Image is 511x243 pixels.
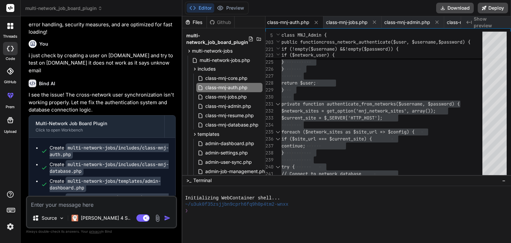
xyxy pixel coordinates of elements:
div: 236 [265,135,273,142]
button: Download [436,3,474,13]
div: Click to collapse the range. [273,128,282,135]
span: class-mnj-jobs.php [326,19,368,26]
span: 223 [265,52,273,59]
span: class-mnj-admin.php [384,19,430,26]
div: Create [50,161,169,174]
span: continue; [281,143,305,149]
span: $password) { [438,39,470,45]
span: 5 [265,32,273,39]
span: class-mnj-resume.php [447,19,495,26]
div: Click to collapse the range. [273,135,282,142]
span: !empty($password)) { [345,46,399,52]
span: $current_site = $_SERVER['HTTP_HOST']; [281,115,383,121]
img: Claude 4 Sonnet [72,215,78,221]
label: GitHub [4,79,16,85]
p: Source [42,215,57,221]
img: attachment [154,214,161,222]
span: cross_network_authenticate($user, $username, [321,39,438,45]
span: Initializing WebContainer shell... [185,195,280,201]
div: 231 [265,101,273,108]
span: class-mnj-auth.php [267,19,309,26]
h6: You [39,41,48,47]
label: code [6,56,15,62]
span: 221 [265,46,273,53]
div: 237 [265,142,273,149]
button: Preview [214,3,247,13]
button: Multi-Network Job Board PluginClick to open Workbench [29,116,164,137]
h6: Bind AI [39,80,55,87]
p: Always double-check its answers. Your in Bind [26,228,177,235]
span: admin-settings.php [205,149,249,157]
img: Pick Models [59,215,65,221]
span: try { [281,164,295,170]
p: [PERSON_NAME] 4 S.. [81,215,130,221]
div: 229 [265,87,273,94]
span: class-mnj-admin.php [205,102,252,110]
span: } [281,66,284,72]
div: Files [182,19,207,26]
img: icon [164,215,171,221]
div: Github [207,19,234,26]
div: 232 [265,108,273,115]
p: I see the issue! The cross-network user synchronization isn't working properly. Let me fix the au... [29,91,176,114]
span: Show preview [474,16,506,29]
span: multi-network_job_board_plugin [186,32,248,46]
span: Terminal [193,177,212,184]
span: templates [198,131,219,137]
img: settings [5,221,16,232]
span: multi-network-jobs [192,48,233,54]
span: ~/u3uk0f35zsjjbn9cprh6fq9h0p4tm2-wnxx [185,201,288,208]
span: class-mnj-database.php [205,121,259,129]
span: class-mnj-core.php [205,74,248,82]
div: 228 [265,80,273,87]
div: 240 [265,163,273,170]
span: sername, $password) { [404,101,460,107]
span: private function authenticate_from_networks($u [281,101,404,107]
div: 225 [265,59,273,66]
div: Click to collapse the range. [273,163,282,170]
span: class MNJ_Admin { [281,32,327,38]
label: prem [6,104,15,110]
label: Upload [4,129,17,134]
span: class-mnj-auth.php [205,84,248,92]
div: Create [50,144,169,158]
span: ites', array()); [393,108,436,114]
code: multi-network-jobs/templates/admin-dashboard.php [50,177,161,192]
span: // Connect to network database [281,171,361,177]
div: Click to collapse the range. [273,101,282,108]
span: return $user; [281,80,316,86]
span: if ($site_url === $current_site) { [281,136,372,142]
code: multi-network-jobs/includes/class-mnj-auth.php [50,143,169,159]
span: includes [198,66,216,72]
span: ❯ [185,208,188,214]
div: 230 [265,94,273,101]
span: admin-job-management.php [205,167,268,175]
span: admin-dashboard.php [205,139,255,147]
div: Create [50,194,169,208]
span: } [281,59,284,65]
div: 226 [265,66,273,73]
button: Editor [187,3,214,13]
div: 227 [265,73,273,80]
div: 233 [265,115,273,122]
span: admin-user-sync.php [205,158,253,166]
span: } [281,150,284,156]
span: if ($network_user) { [281,52,335,58]
div: 234 [265,122,273,128]
button: − [501,175,507,186]
span: − [502,177,506,184]
div: 241 [265,170,273,177]
span: public function [281,39,321,45]
button: Deploy [478,3,508,13]
label: threads [3,34,17,39]
span: class-mnj-resume.php [205,112,255,120]
div: 239 [265,156,273,163]
span: 203 [265,39,273,46]
span: multi-network-jobs.php [199,56,251,64]
span: multi-network_job_board_plugin [25,5,102,12]
code: multi-network-jobs/includes/class-mnj-database.php [50,160,169,175]
span: onfig) { [393,129,415,135]
span: if (!empty($username) && [281,46,345,52]
p: i just check by creating a user on [DOMAIN_NAME] and try to test on [DOMAIN_NAME] it does not wor... [29,52,176,75]
span: foreach ($network_sites as $site_url => $c [281,129,393,135]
